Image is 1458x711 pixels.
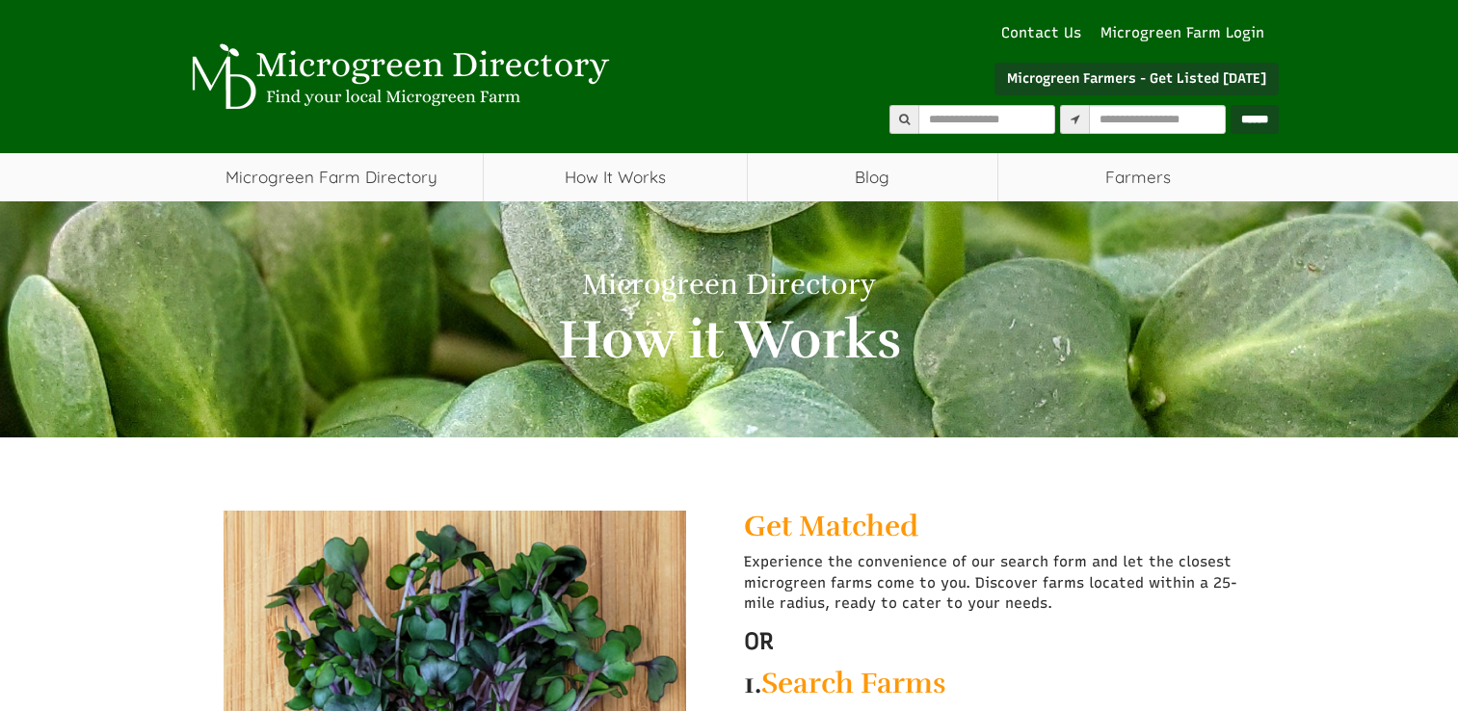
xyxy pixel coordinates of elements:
[998,153,1279,201] span: Farmers
[484,153,747,201] a: How It Works
[195,269,1264,301] h1: Microgreen Directory
[994,63,1279,95] a: Microgreen Farmers - Get Listed [DATE]
[744,552,1264,614] p: Experience the convenience of our search form and let the closest microgreen farms come to you. D...
[761,666,946,701] a: Search Farms
[748,153,997,201] a: Blog
[744,626,774,655] strong: OR
[180,43,614,111] img: Microgreen Directory
[180,153,484,201] a: Microgreen Farm Directory
[992,23,1091,43] a: Contact Us
[195,310,1264,370] h2: How it Works
[1100,23,1274,43] a: Microgreen Farm Login
[744,509,918,544] a: Get Matched
[744,666,761,701] strong: 1.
